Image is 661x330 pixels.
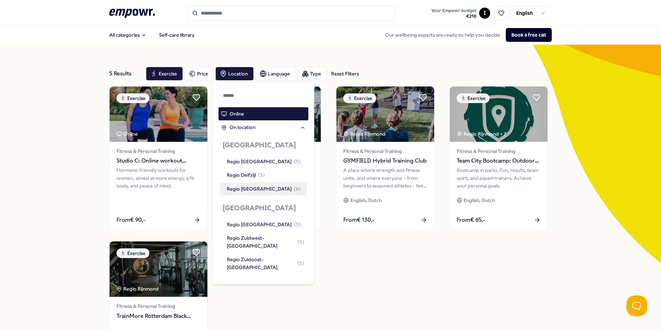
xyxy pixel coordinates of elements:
[428,6,479,20] a: Your Empowr budget€210
[230,110,244,118] span: Online
[343,147,427,155] span: Fitness & Personal Training
[227,171,265,179] div: Regio Delfzijl
[343,156,427,165] span: GYMFIELD Hybrid Training Club
[297,259,304,267] span: ( 5 )
[258,171,265,179] span: ( 5 )
[117,147,201,155] span: Fitness & Personal Training
[227,158,301,165] div: Regio [GEOGRAPHIC_DATA]
[153,28,200,42] a: Self-care library
[449,86,548,230] a: package imageExerciseRegio Rijnmond + 7Fitness & Personal TrainingTeam City Bootcamp: Outdoor Spo...
[457,130,506,138] div: Regio Rijnmond + 7
[104,28,152,42] button: All categories
[117,216,146,224] span: From € 90,-
[188,6,395,21] input: Search for products, categories or subcategories
[380,28,552,42] div: Our wellbeing experts are ready to help you decide
[626,295,647,316] iframe: Help Scout Beacon - Open
[227,221,301,228] div: Regio [GEOGRAPHIC_DATA]
[431,13,476,19] span: € 210
[464,196,495,204] span: English, Dutch
[117,130,138,138] div: Online
[109,86,208,230] a: package imageExerciseOnlineFitness & Personal TrainingStudio C: Online workout programHormone-fri...
[479,8,490,19] button: I
[230,123,255,131] span: On location
[294,185,301,193] span: ( 6 )
[215,67,254,81] button: Location
[350,196,382,204] span: English, Dutch
[117,156,201,165] span: Studio C: Online workout program
[110,86,207,142] img: package image
[294,158,301,165] span: ( 5 )
[104,28,200,42] nav: Main
[457,156,541,165] span: Team City Bootcamp: Outdoor Sports
[218,134,308,278] div: Suggestions
[117,248,149,258] div: Exercise
[450,86,548,142] img: package image
[110,241,207,297] img: package image
[431,8,476,13] span: Your Empowr budget
[457,93,490,103] div: Exercise
[506,28,552,42] button: Book a free call
[117,166,201,190] div: Hormone-friendly workouts for women, aimed at more energy, a fit body, and peace of mind.
[343,93,376,103] div: Exercise
[336,86,435,230] a: package imageExerciseRegio Rijnmond Fitness & Personal TrainingGYMFIELD Hybrid Training ClubA pla...
[457,166,541,190] div: Bootcamp in parks. Fun, results, team spirit, and expert trainers. Achieve your personal goals.
[117,302,201,310] span: Fitness & Personal Training
[430,7,478,20] button: Your Empowr budget€210
[336,86,434,142] img: package image
[146,67,183,81] button: Exercise
[331,70,359,77] div: Reset Filters
[227,234,304,250] div: Regio Zuidwest-[GEOGRAPHIC_DATA]
[294,221,301,228] span: ( 5 )
[109,67,140,81] div: 5 Results
[117,285,160,293] div: Regio Rijnmond
[457,216,485,224] span: From € 65,-
[457,147,541,155] span: Fitness & Personal Training
[343,166,427,190] div: A place where strength and fitness unite, and where everyone – from beginners to seasoned athlete...
[343,216,375,224] span: From € 130,-
[227,185,301,193] div: Regio [GEOGRAPHIC_DATA]
[184,67,214,81] button: Price
[117,312,201,321] span: TrainMore Rotterdam Black Label: Open Gym
[117,93,149,103] div: Exercise
[343,130,387,138] div: Regio Rijnmond
[297,67,327,81] button: Type
[297,238,304,246] span: ( 5 )
[255,67,296,81] button: Language
[227,256,304,271] div: Regio Zuidoost-[GEOGRAPHIC_DATA]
